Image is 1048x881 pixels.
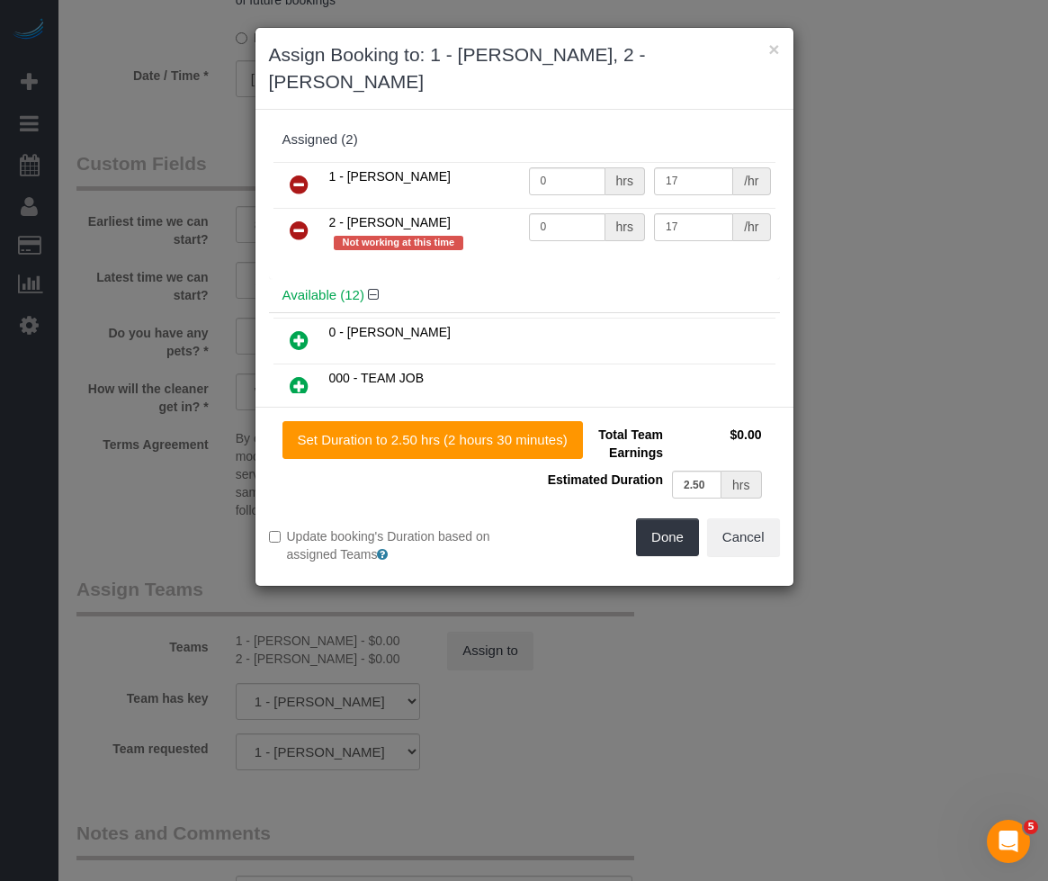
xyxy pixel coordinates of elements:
[269,41,780,95] h3: Assign Booking to: 1 - [PERSON_NAME], 2 - [PERSON_NAME]
[329,325,451,339] span: 0 - [PERSON_NAME]
[707,518,780,556] button: Cancel
[987,820,1030,863] iframe: Intercom live chat
[329,215,451,229] span: 2 - [PERSON_NAME]
[538,421,667,466] td: Total Team Earnings
[605,213,645,241] div: hrs
[733,167,770,195] div: /hr
[733,213,770,241] div: /hr
[636,518,699,556] button: Done
[768,40,779,58] button: ×
[721,471,761,499] div: hrs
[282,421,583,459] button: Set Duration to 2.50 hrs (2 hours 30 minutes)
[548,472,663,487] span: Estimated Duration
[282,288,766,303] h4: Available (12)
[329,169,451,184] span: 1 - [PERSON_NAME]
[667,421,766,466] td: $0.00
[269,531,281,543] input: Update booking's Duration based on assigned Teams
[269,527,511,563] label: Update booking's Duration based on assigned Teams
[605,167,645,195] div: hrs
[334,236,464,250] span: Not working at this time
[282,132,766,148] div: Assigned (2)
[329,371,425,385] span: 000 - TEAM JOB
[1024,820,1038,834] span: 5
